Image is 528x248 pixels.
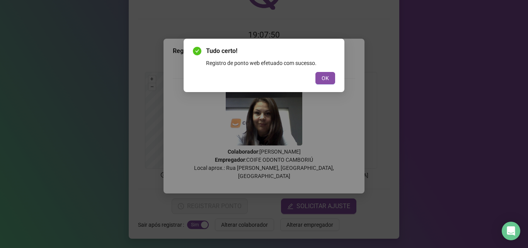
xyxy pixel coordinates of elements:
div: Registro de ponto web efetuado com sucesso. [206,59,335,67]
span: check-circle [193,47,201,55]
button: OK [315,72,335,84]
span: Tudo certo! [206,46,335,56]
span: OK [322,74,329,82]
div: Open Intercom Messenger [502,222,520,240]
